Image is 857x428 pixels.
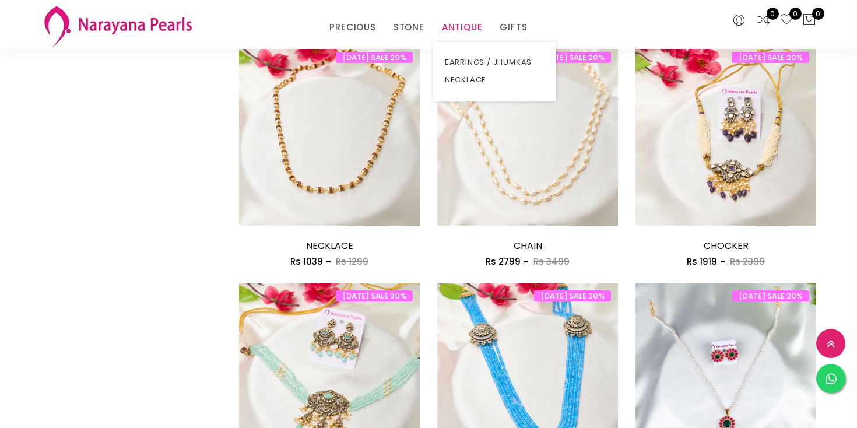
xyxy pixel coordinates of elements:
span: Rs 3499 [533,255,570,268]
a: NECKLACE [306,239,353,252]
a: CHOCKER [704,239,749,252]
a: 0 [779,13,793,28]
span: Rs 1039 [290,255,323,268]
span: [DATE] SALE 20% [534,290,611,301]
span: Rs 1299 [336,255,368,268]
a: EARRINGS / JHUMKAS [445,54,544,71]
button: 0 [802,13,816,28]
span: Rs 2399 [730,255,765,268]
span: [DATE] SALE 20% [732,52,809,63]
span: [DATE] SALE 20% [336,290,413,301]
a: STONE [394,19,424,36]
span: [DATE] SALE 20% [336,52,413,63]
a: NECKLACE [445,71,544,89]
span: 0 [789,8,802,20]
a: CHAIN [514,239,542,252]
a: 0 [757,13,771,28]
a: GIFTS [500,19,527,36]
span: [DATE] SALE 20% [534,52,611,63]
a: ANTIQUE [442,19,483,36]
span: Rs 1919 [687,255,717,268]
span: [DATE] SALE 20% [732,290,809,301]
span: Rs 2799 [486,255,521,268]
span: 0 [767,8,779,20]
a: PRECIOUS [329,19,375,36]
span: 0 [812,8,824,20]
